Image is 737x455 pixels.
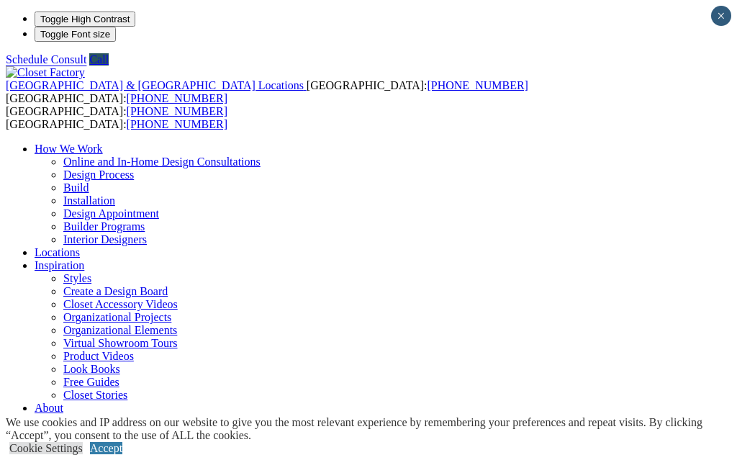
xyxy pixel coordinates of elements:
span: [GEOGRAPHIC_DATA]: [GEOGRAPHIC_DATA]: [6,79,528,104]
a: Build [63,181,89,194]
span: [GEOGRAPHIC_DATA]: [GEOGRAPHIC_DATA]: [6,105,227,130]
a: Schedule Consult [6,53,86,66]
a: Virtual Showroom Tours [63,337,178,349]
img: Closet Factory [6,66,85,79]
a: Design Appointment [63,207,159,220]
a: Closet Accessory Videos [63,298,178,310]
a: About [35,402,63,414]
a: Locations [35,246,80,258]
a: [PHONE_NUMBER] [427,79,528,91]
button: Toggle Font size [35,27,116,42]
a: Accept [90,442,122,454]
a: Design Process [63,168,134,181]
a: Why Us [63,415,101,427]
span: Toggle Font size [40,29,110,40]
a: Styles [63,272,91,284]
a: Inspiration [35,259,84,271]
a: Closet Stories [63,389,127,401]
button: Toggle High Contrast [35,12,135,27]
a: How We Work [35,143,103,155]
a: Organizational Elements [63,324,177,336]
a: [GEOGRAPHIC_DATA] & [GEOGRAPHIC_DATA] Locations [6,79,307,91]
a: Interior Designers [63,233,147,245]
a: [PHONE_NUMBER] [127,118,227,130]
a: Cookie Settings [9,442,83,454]
a: Builder Programs [63,220,145,233]
a: [PHONE_NUMBER] [127,92,227,104]
button: Close [711,6,731,26]
a: Product Videos [63,350,134,362]
a: Look Books [63,363,120,375]
a: Installation [63,194,115,207]
a: Create a Design Board [63,285,168,297]
a: Online and In-Home Design Consultations [63,156,261,168]
span: [GEOGRAPHIC_DATA] & [GEOGRAPHIC_DATA] Locations [6,79,304,91]
span: Toggle High Contrast [40,14,130,24]
div: We use cookies and IP address on our website to give you the most relevant experience by remember... [6,416,737,442]
a: Free Guides [63,376,119,388]
a: Call [89,53,109,66]
a: [PHONE_NUMBER] [127,105,227,117]
a: Organizational Projects [63,311,171,323]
